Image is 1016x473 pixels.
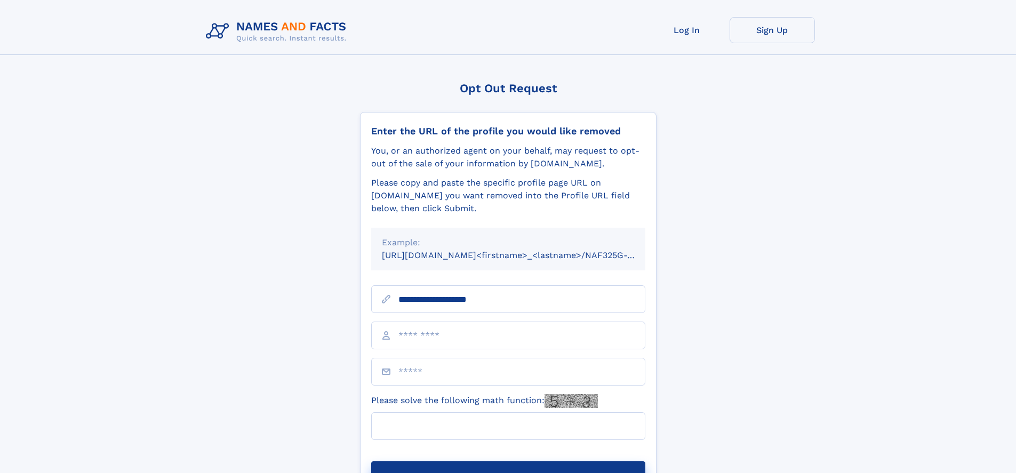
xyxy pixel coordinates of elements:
a: Log In [644,17,730,43]
label: Please solve the following math function: [371,394,598,408]
div: Please copy and paste the specific profile page URL on [DOMAIN_NAME] you want removed into the Pr... [371,177,645,215]
a: Sign Up [730,17,815,43]
div: You, or an authorized agent on your behalf, may request to opt-out of the sale of your informatio... [371,145,645,170]
img: Logo Names and Facts [202,17,355,46]
div: Opt Out Request [360,82,657,95]
div: Enter the URL of the profile you would like removed [371,125,645,137]
small: [URL][DOMAIN_NAME]<firstname>_<lastname>/NAF325G-xxxxxxxx [382,250,666,260]
div: Example: [382,236,635,249]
